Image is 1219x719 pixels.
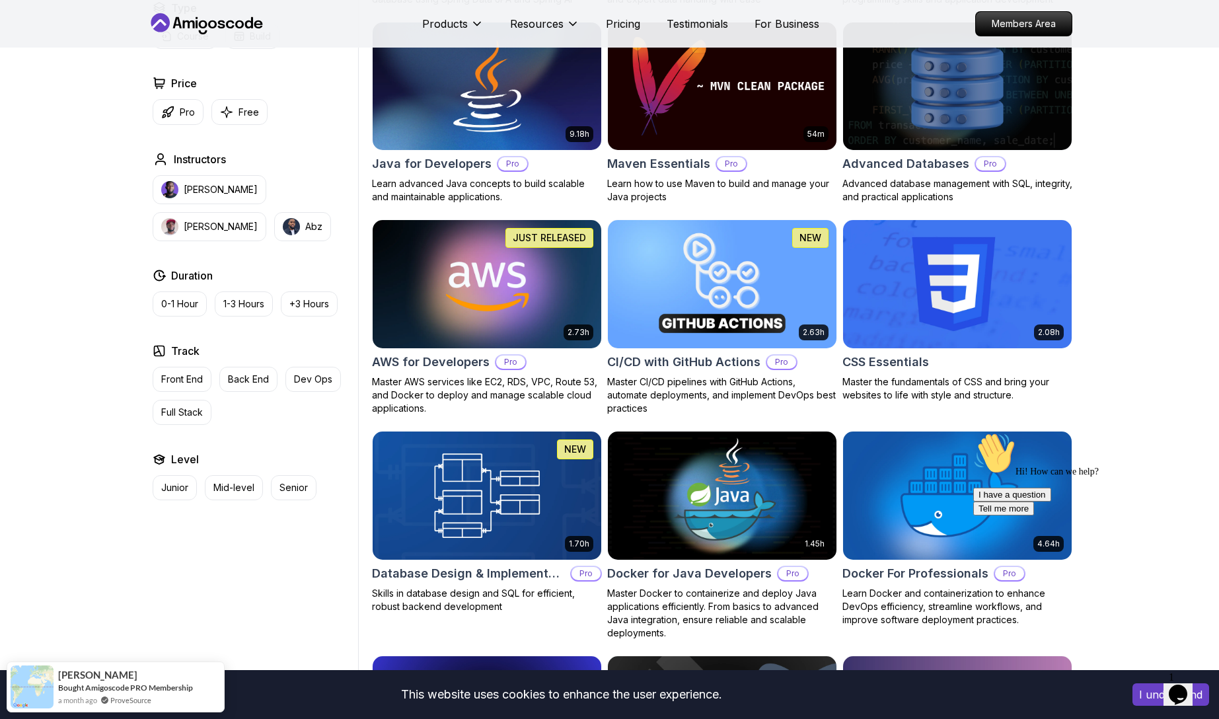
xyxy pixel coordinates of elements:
[422,16,468,32] p: Products
[767,356,796,369] p: Pro
[667,16,728,32] a: Testimonials
[372,353,490,371] h2: AWS for Developers
[842,375,1072,402] p: Master the fundamentals of CSS and bring your websites to life with style and structure.
[564,443,586,456] p: NEW
[1132,683,1209,706] button: Accept cookies
[568,327,589,338] p: 2.73h
[205,475,263,500] button: Mid-level
[174,151,226,167] h2: Instructors
[608,432,836,560] img: Docker for Java Developers card
[842,219,1072,402] a: CSS Essentials card2.08hCSS EssentialsMaster the fundamentals of CSS and bring your websites to l...
[161,406,203,419] p: Full Stack
[422,16,484,42] button: Products
[976,12,1072,36] p: Members Area
[608,22,836,151] img: Maven Essentials card
[799,231,821,245] p: NEW
[294,373,332,386] p: Dev Ops
[1164,666,1206,706] iframe: chat widget
[975,11,1072,36] a: Members Area
[607,564,772,583] h2: Docker for Java Developers
[5,5,48,48] img: :wave:
[180,106,195,119] p: Pro
[171,268,213,284] h2: Duration
[755,16,819,32] a: For Business
[305,220,322,233] p: Abz
[717,157,746,170] p: Pro
[510,16,579,42] button: Resources
[569,539,589,549] p: 1.70h
[289,297,329,311] p: +3 Hours
[372,219,602,415] a: AWS for Developers card2.73hJUST RELEASEDAWS for DevelopersProMaster AWS services like EC2, RDS, ...
[281,291,338,317] button: +3 Hours
[607,22,837,204] a: Maven Essentials card54mMaven EssentialsProLearn how to use Maven to build and manage your Java p...
[842,177,1072,204] p: Advanced database management with SQL, integrity, and practical applications
[211,99,268,125] button: Free
[171,343,200,359] h2: Track
[372,431,602,613] a: Database Design & Implementation card1.70hNEWDatabase Design & ImplementationProSkills in databas...
[110,695,151,706] a: ProveSource
[161,373,203,386] p: Front End
[285,367,341,392] button: Dev Ops
[968,427,1206,660] iframe: chat widget
[11,665,54,708] img: provesource social proof notification image
[153,175,266,204] button: instructor img[PERSON_NAME]
[607,353,760,371] h2: CI/CD with GitHub Actions
[513,231,586,245] p: JUST RELEASED
[606,16,640,32] p: Pricing
[153,99,203,125] button: Pro
[607,431,837,640] a: Docker for Java Developers card1.45hDocker for Java DevelopersProMaster Docker to containerize an...
[496,356,525,369] p: Pro
[372,177,602,204] p: Learn advanced Java concepts to build scalable and maintainable applications.
[228,373,269,386] p: Back End
[153,291,207,317] button: 0-1 Hour
[5,40,131,50] span: Hi! How can we help?
[843,22,1072,151] img: Advanced Databases card
[58,669,137,681] span: [PERSON_NAME]
[807,129,825,139] p: 54m
[607,587,837,640] p: Master Docker to containerize and deploy Java applications efficiently. From basics to advanced J...
[842,587,1072,626] p: Learn Docker and containerization to enhance DevOps efficiency, streamline workflows, and improve...
[373,22,601,151] img: Java for Developers card
[215,291,273,317] button: 1-3 Hours
[283,218,300,235] img: instructor img
[219,367,277,392] button: Back End
[607,155,710,173] h2: Maven Essentials
[570,129,589,139] p: 9.18h
[367,217,607,351] img: AWS for Developers card
[976,157,1005,170] p: Pro
[153,212,266,241] button: instructor img[PERSON_NAME]
[1038,327,1060,338] p: 2.08h
[161,297,198,311] p: 0-1 Hour
[213,481,254,494] p: Mid-level
[10,680,1113,709] div: This website uses cookies to enhance the user experience.
[372,22,602,204] a: Java for Developers card9.18hJava for DevelopersProLearn advanced Java concepts to build scalable...
[372,564,565,583] h2: Database Design & Implementation
[842,155,969,173] h2: Advanced Databases
[608,220,836,348] img: CI/CD with GitHub Actions card
[607,177,837,204] p: Learn how to use Maven to build and manage your Java projects
[372,375,602,415] p: Master AWS services like EC2, RDS, VPC, Route 53, and Docker to deploy and manage scalable cloud ...
[271,475,316,500] button: Senior
[85,683,193,693] a: Amigoscode PRO Membership
[171,75,197,91] h2: Price
[58,695,97,706] span: a month ago
[153,400,211,425] button: Full Stack
[843,220,1072,348] img: CSS Essentials card
[184,183,258,196] p: [PERSON_NAME]
[161,481,188,494] p: Junior
[572,567,601,580] p: Pro
[5,75,66,89] button: Tell me more
[842,353,929,371] h2: CSS Essentials
[607,219,837,415] a: CI/CD with GitHub Actions card2.63hNEWCI/CD with GitHub ActionsProMaster CI/CD pipelines with Git...
[805,539,825,549] p: 1.45h
[842,564,988,583] h2: Docker For Professionals
[5,61,83,75] button: I have a question
[274,212,331,241] button: instructor imgAbz
[153,367,211,392] button: Front End
[373,432,601,560] img: Database Design & Implementation card
[843,432,1072,560] img: Docker For Professionals card
[607,375,837,415] p: Master CI/CD pipelines with GitHub Actions, automate deployments, and implement DevOps best pract...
